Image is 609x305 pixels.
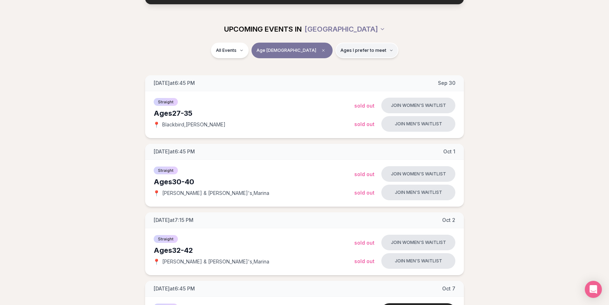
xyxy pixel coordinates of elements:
span: Sep 30 [438,80,455,87]
span: 📍 [154,259,159,265]
span: Sold Out [354,258,375,264]
span: Ages I prefer to meet [340,48,386,53]
span: Age [DEMOGRAPHIC_DATA] [256,48,316,53]
button: [GEOGRAPHIC_DATA] [304,21,385,37]
span: Straight [154,98,178,106]
button: All Events [211,43,249,58]
span: 📍 [154,122,159,127]
span: Oct 2 [442,217,455,224]
span: Oct 7 [442,285,455,292]
span: Straight [154,167,178,174]
button: Join men's waitlist [381,116,455,132]
span: [DATE] at 7:15 PM [154,217,194,224]
div: Ages 32-42 [154,245,354,255]
span: All Events [216,48,237,53]
span: Oct 1 [443,148,455,155]
div: Ages 30-40 [154,177,354,187]
button: Join women's waitlist [381,166,455,182]
span: UPCOMING EVENTS IN [224,24,302,34]
span: Sold Out [354,103,375,109]
button: Join men's waitlist [381,185,455,200]
span: [PERSON_NAME] & [PERSON_NAME]'s , Marina [162,190,269,197]
div: Ages 27-35 [154,108,354,118]
button: Ages I prefer to meet [335,43,398,58]
span: [DATE] at 6:45 PM [154,148,195,155]
span: [PERSON_NAME] & [PERSON_NAME]'s , Marina [162,258,269,265]
span: Straight [154,235,178,243]
div: Open Intercom Messenger [585,281,602,298]
span: 📍 [154,190,159,196]
span: [DATE] at 6:45 PM [154,80,195,87]
button: Age [DEMOGRAPHIC_DATA]Clear age [251,43,333,58]
span: Sold Out [354,190,375,196]
span: Clear age [319,46,328,55]
span: Blackbird , [PERSON_NAME] [162,121,226,128]
span: Sold Out [354,240,375,246]
span: [DATE] at 6:45 PM [154,285,195,292]
button: Join men's waitlist [381,253,455,269]
span: Sold Out [354,171,375,177]
button: Join women's waitlist [381,235,455,250]
span: Sold Out [354,121,375,127]
button: Join women's waitlist [381,98,455,113]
